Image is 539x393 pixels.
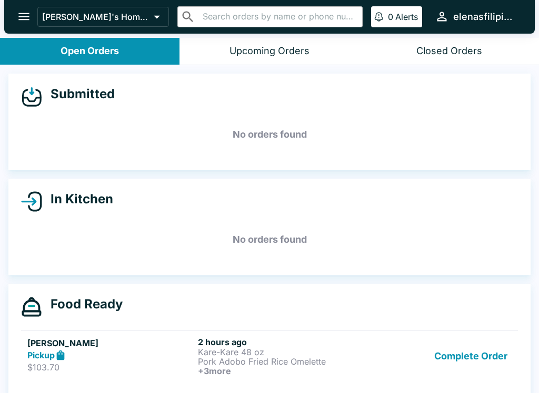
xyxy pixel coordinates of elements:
[229,45,310,57] div: Upcoming Orders
[27,362,194,373] p: $103.70
[21,221,518,258] h5: No orders found
[199,9,358,24] input: Search orders by name or phone number
[416,45,482,57] div: Closed Orders
[198,357,364,366] p: Pork Adobo Fried Rice Omelette
[61,45,119,57] div: Open Orders
[21,116,518,153] h5: No orders found
[37,7,169,27] button: [PERSON_NAME]'s Home of the Finest Filipino Foods
[42,12,149,22] p: [PERSON_NAME]'s Home of the Finest Filipino Foods
[42,86,115,102] h4: Submitted
[42,191,113,207] h4: In Kitchen
[21,330,518,382] a: [PERSON_NAME]Pickup$103.702 hours agoKare-Kare 48 ozPork Adobo Fried Rice Omelette+3moreComplete ...
[198,366,364,376] h6: + 3 more
[430,337,512,376] button: Complete Order
[198,347,364,357] p: Kare-Kare 48 oz
[42,296,123,312] h4: Food Ready
[453,11,518,23] div: elenasfilipinofoods
[198,337,364,347] h6: 2 hours ago
[388,12,393,22] p: 0
[11,3,37,30] button: open drawer
[395,12,418,22] p: Alerts
[27,350,55,360] strong: Pickup
[431,5,522,28] button: elenasfilipinofoods
[27,337,194,349] h5: [PERSON_NAME]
